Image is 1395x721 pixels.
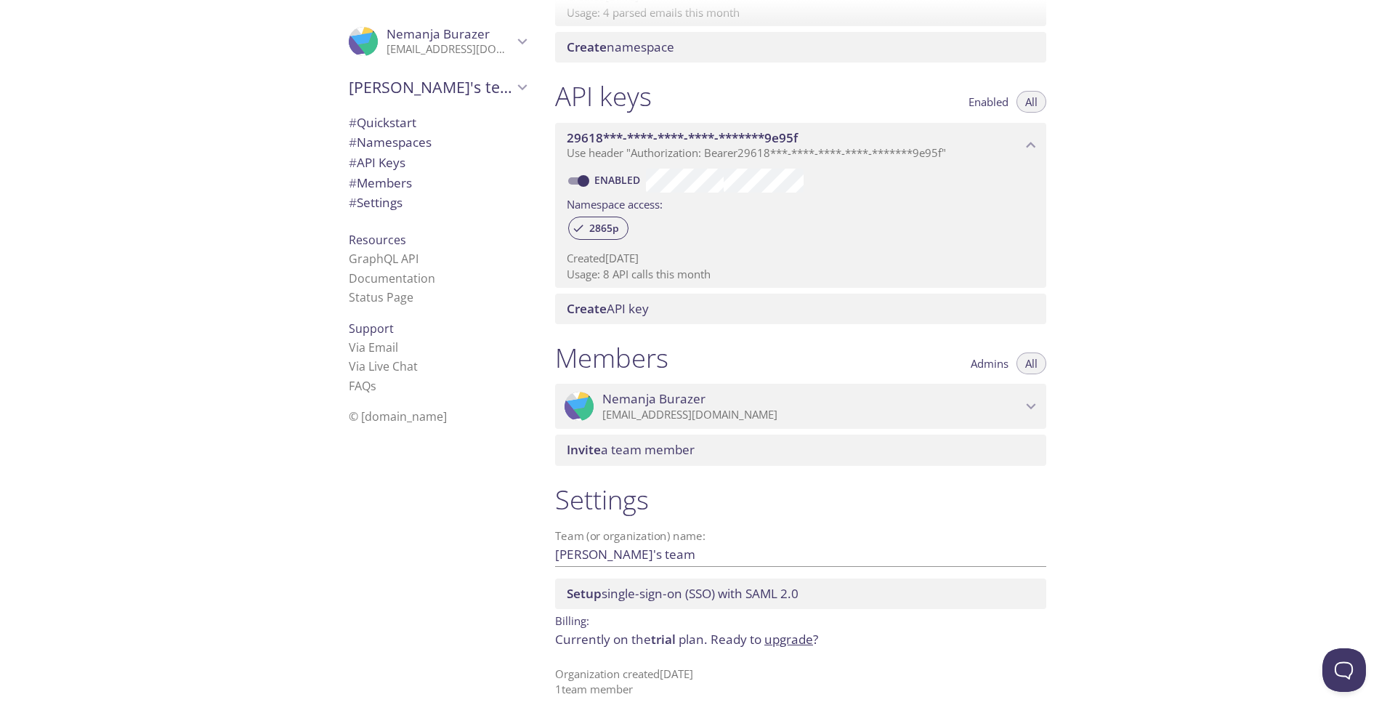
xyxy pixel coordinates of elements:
[337,132,538,153] div: Namespaces
[349,114,357,131] span: #
[555,32,1046,63] div: Create namespace
[337,68,538,106] div: Nemanja's team
[387,42,513,57] p: [EMAIL_ADDRESS][DOMAIN_NAME]
[567,39,674,55] span: namespace
[555,579,1046,609] div: Setup SSO
[567,585,798,602] span: single-sign-on (SSO) with SAML 2.0
[555,384,1046,429] div: Nemanja Burazer
[602,391,705,407] span: Nemanja Burazer
[567,441,601,458] span: Invite
[567,300,649,317] span: API key
[555,609,1046,630] p: Billing:
[349,194,403,211] span: Settings
[555,342,668,374] h1: Members
[337,193,538,213] div: Team Settings
[962,353,1017,374] button: Admins
[555,531,706,541] label: Team (or organization) name:
[349,289,413,305] a: Status Page
[349,134,432,150] span: Namespaces
[349,194,357,211] span: #
[711,631,818,648] span: Ready to ?
[349,154,357,171] span: #
[349,321,394,337] span: Support
[349,114,416,131] span: Quickstart
[349,270,435,286] a: Documentation
[555,435,1046,465] div: Invite a team member
[1016,353,1046,374] button: All
[349,174,412,191] span: Members
[567,585,602,602] span: Setup
[567,441,695,458] span: a team member
[349,154,405,171] span: API Keys
[349,358,418,374] a: Via Live Chat
[567,251,1035,266] p: Created [DATE]
[371,378,376,394] span: s
[337,113,538,133] div: Quickstart
[349,408,447,424] span: © [DOMAIN_NAME]
[349,378,376,394] a: FAQ
[349,174,357,191] span: #
[1016,91,1046,113] button: All
[1322,648,1366,692] iframe: Help Scout Beacon - Open
[960,91,1017,113] button: Enabled
[387,25,490,42] span: Nemanja Burazer
[555,483,1046,516] h1: Settings
[555,630,1046,649] p: Currently on the plan.
[337,17,538,65] div: Nemanja Burazer
[349,232,406,248] span: Resources
[651,631,676,648] span: trial
[567,300,607,317] span: Create
[602,408,1022,422] p: [EMAIL_ADDRESS][DOMAIN_NAME]
[764,631,813,648] a: upgrade
[555,80,652,113] h1: API keys
[555,294,1046,324] div: Create API Key
[568,217,628,240] div: 2865p
[555,666,1046,698] p: Organization created [DATE] 1 team member
[567,39,607,55] span: Create
[337,173,538,193] div: Members
[349,251,418,267] a: GraphQL API
[567,193,663,214] label: Namespace access:
[349,134,357,150] span: #
[349,77,513,97] span: [PERSON_NAME]'s team
[567,267,1035,282] p: Usage: 8 API calls this month
[349,339,398,355] a: Via Email
[592,173,646,187] a: Enabled
[337,153,538,173] div: API Keys
[581,222,628,235] span: 2865p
